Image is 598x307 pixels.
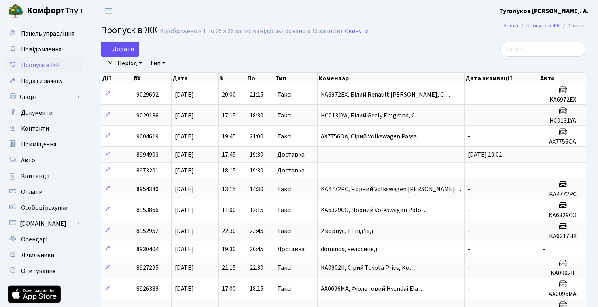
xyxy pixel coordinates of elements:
[21,29,74,38] span: Панель управління
[172,73,218,84] th: Дата
[321,206,428,214] span: KA6329CO, Чорний Volkswagen Polo…
[543,117,583,125] h5: HC0131YA
[8,3,24,19] img: logo.png
[222,227,236,235] span: 22:30
[222,111,236,120] span: 17:15
[277,152,305,158] span: Доставка
[136,166,159,175] span: 8973201
[133,73,172,84] th: №
[147,57,168,70] a: Тип
[222,284,236,293] span: 17:00
[468,245,470,254] span: -
[277,112,291,119] span: Таксі
[114,57,145,70] a: Період
[250,206,263,214] span: 12:15
[250,166,263,175] span: 19:30
[136,90,159,99] span: 9029692
[345,28,369,35] a: Скинути
[277,167,305,174] span: Доставка
[222,132,236,141] span: 19:45
[543,191,583,198] h5: KA4772PC
[21,251,54,260] span: Лічильники
[175,227,194,235] span: [DATE]
[465,73,539,84] th: Дата активації
[277,91,291,98] span: Таксі
[21,61,60,70] span: Пропуск в ЖК
[21,235,47,244] span: Орендарі
[250,284,263,293] span: 18:15
[175,111,194,120] span: [DATE]
[277,265,291,271] span: Таксі
[136,227,159,235] span: 8952952
[543,269,583,277] h5: KA0902II
[277,186,291,192] span: Таксі
[222,150,236,159] span: 17:45
[4,57,83,73] a: Пропуск в ЖК
[175,206,194,214] span: [DATE]
[250,111,263,120] span: 18:30
[219,73,247,84] th: З
[321,263,416,272] span: KA0902II, Сірий Toyota Prius, Ко…
[4,184,83,200] a: Оплати
[222,166,236,175] span: 18:15
[222,185,236,193] span: 13:15
[4,136,83,152] a: Приміщення
[101,73,133,84] th: Дії
[4,105,83,121] a: Документи
[543,245,545,254] span: -
[4,168,83,184] a: Квитанції
[21,124,49,133] span: Контакти
[136,245,159,254] span: 8930404
[4,200,83,216] a: Особові рахунки
[492,17,598,34] nav: breadcrumb
[222,90,236,99] span: 20:00
[136,150,159,159] span: 8994903
[21,108,53,117] span: Документи
[21,45,61,54] span: Повідомлення
[543,290,583,298] h5: AA0096MA
[250,245,263,254] span: 20:45
[99,4,119,17] button: Переключити навігацію
[136,284,159,293] span: 8926389
[4,42,83,57] a: Повідомлення
[321,90,450,99] span: KA6972EX, Білий Renault [PERSON_NAME], С…
[468,284,470,293] span: -
[321,166,323,175] span: -
[539,73,586,84] th: Авто
[175,90,194,99] span: [DATE]
[175,166,194,175] span: [DATE]
[468,150,502,159] span: [DATE] 19:02
[468,206,470,214] span: -
[136,206,159,214] span: 8953866
[321,111,421,120] span: HC0131YA, Білий Geely Emgrand, С…
[21,140,56,149] span: Приміщення
[321,284,424,293] span: AA0096MA, Фіолетовий Hyundai Ela…
[21,156,35,165] span: Авто
[101,23,158,37] span: Пропуск в ЖК
[21,172,50,180] span: Квитанції
[21,77,62,85] span: Подати заявку
[101,42,139,57] a: Додати
[21,188,42,196] span: Оплати
[250,132,263,141] span: 21:00
[499,7,589,15] b: Туголуков [PERSON_NAME]. А.
[250,263,263,272] span: 22:30
[222,263,236,272] span: 21:15
[468,111,470,120] span: -
[543,150,545,159] span: -
[468,263,470,272] span: -
[526,21,560,30] a: Пропуск в ЖК
[106,45,134,53] span: Додати
[136,111,159,120] span: 9029136
[21,267,55,275] span: Опитування
[4,73,83,89] a: Подати заявку
[160,28,343,35] div: Відображено з 1 по 25 з 26 записів (відфільтровано з 25 записів).
[277,228,291,234] span: Таксі
[136,185,159,193] span: 8954380
[543,96,583,104] h5: KA6972EX
[468,227,470,235] span: -
[250,227,263,235] span: 23:45
[321,227,373,235] span: 2 корпус, 11 під'їзд
[499,6,589,16] a: Туголуков [PERSON_NAME]. А.
[250,185,263,193] span: 14:30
